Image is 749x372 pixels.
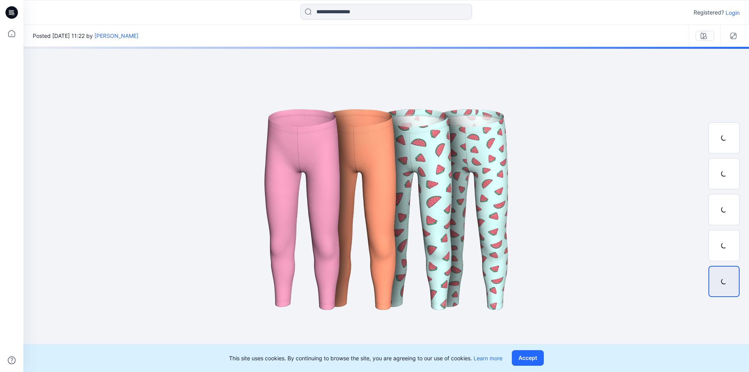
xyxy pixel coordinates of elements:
[726,9,740,17] p: Login
[512,350,544,366] button: Accept
[191,93,581,327] img: eyJhbGciOiJIUzI1NiIsImtpZCI6IjAiLCJzbHQiOiJzZXMiLCJ0eXAiOiJKV1QifQ.eyJkYXRhIjp7InR5cGUiOiJzdG9yYW...
[229,354,502,362] p: This site uses cookies. By continuing to browse the site, you are agreeing to our use of cookies.
[33,32,138,40] span: Posted [DATE] 11:22 by
[474,355,502,361] a: Learn more
[694,8,724,17] p: Registered?
[94,32,138,39] a: [PERSON_NAME]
